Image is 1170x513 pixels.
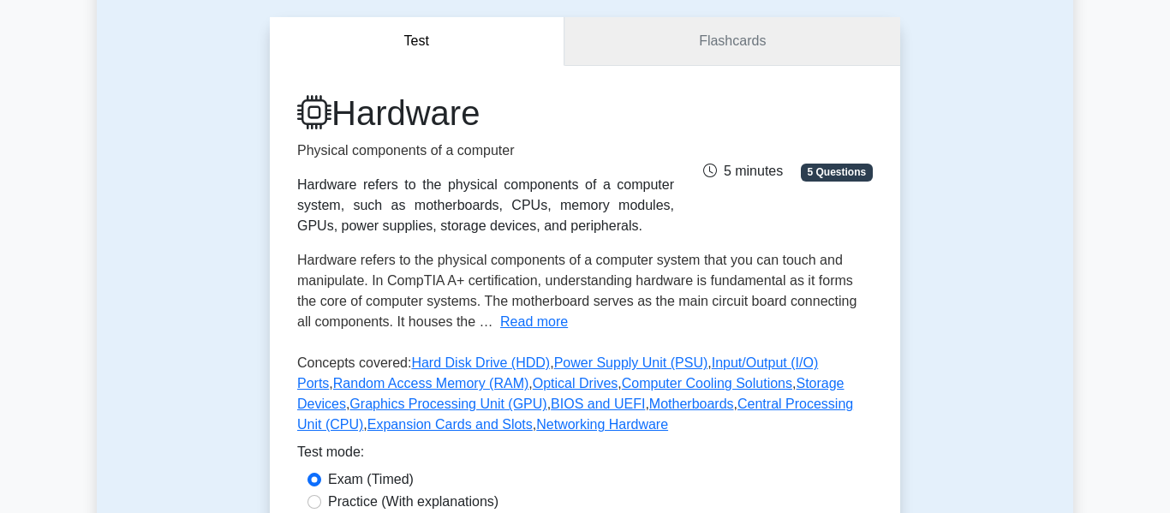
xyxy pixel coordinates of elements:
span: 5 Questions [801,164,873,181]
a: Expansion Cards and Slots [367,417,533,432]
a: Motherboards [649,397,734,411]
div: Hardware refers to the physical components of a computer system, such as motherboards, CPUs, memo... [297,175,674,236]
div: Test mode: [297,442,873,469]
a: Computer Cooling Solutions [622,376,792,391]
a: BIOS and UEFI [551,397,645,411]
button: Read more [500,312,568,332]
a: Hard Disk Drive (HDD) [411,355,550,370]
a: Random Access Memory (RAM) [333,376,529,391]
h1: Hardware [297,92,674,134]
a: Storage Devices [297,376,845,411]
a: Graphics Processing Unit (GPU) [349,397,546,411]
label: Exam (Timed) [328,469,414,490]
button: Test [270,17,564,66]
label: Practice (With explanations) [328,492,498,512]
p: Physical components of a computer [297,140,674,161]
a: Flashcards [564,17,900,66]
span: Hardware refers to the physical components of a computer system that you can touch and manipulate... [297,253,857,329]
a: Optical Drives [533,376,618,391]
p: Concepts covered: , , , , , , , , , , , , [297,353,873,442]
span: 5 minutes [703,164,783,178]
a: Networking Hardware [536,417,668,432]
a: Power Supply Unit (PSU) [554,355,708,370]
